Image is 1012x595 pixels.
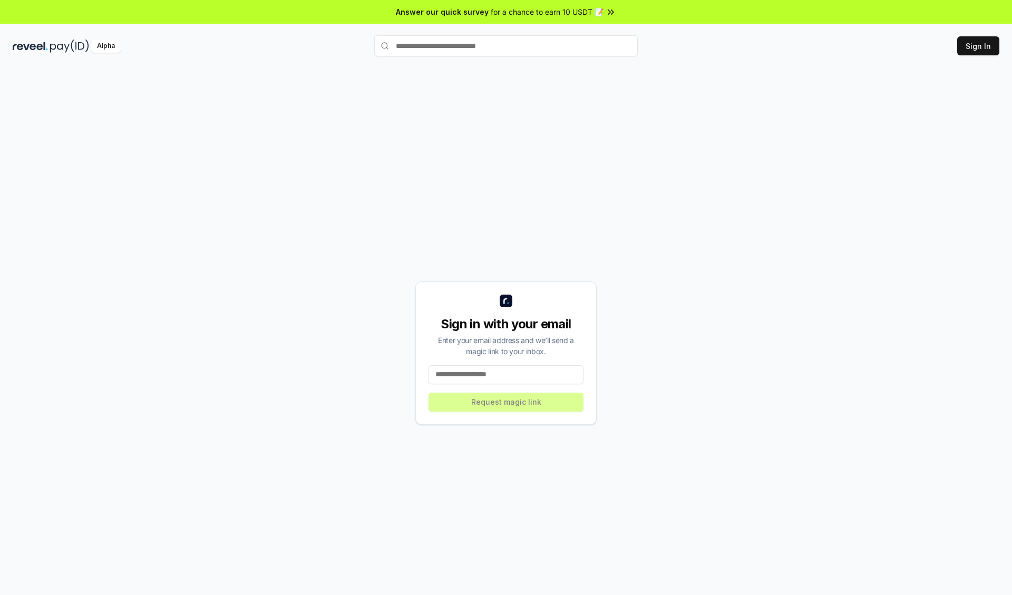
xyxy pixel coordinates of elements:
img: pay_id [50,40,89,53]
div: Sign in with your email [429,316,583,333]
span: Answer our quick survey [396,6,489,17]
div: Alpha [91,40,121,53]
span: for a chance to earn 10 USDT 📝 [491,6,604,17]
img: logo_small [500,295,512,307]
img: reveel_dark [13,40,48,53]
button: Sign In [957,36,999,55]
div: Enter your email address and we’ll send a magic link to your inbox. [429,335,583,357]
